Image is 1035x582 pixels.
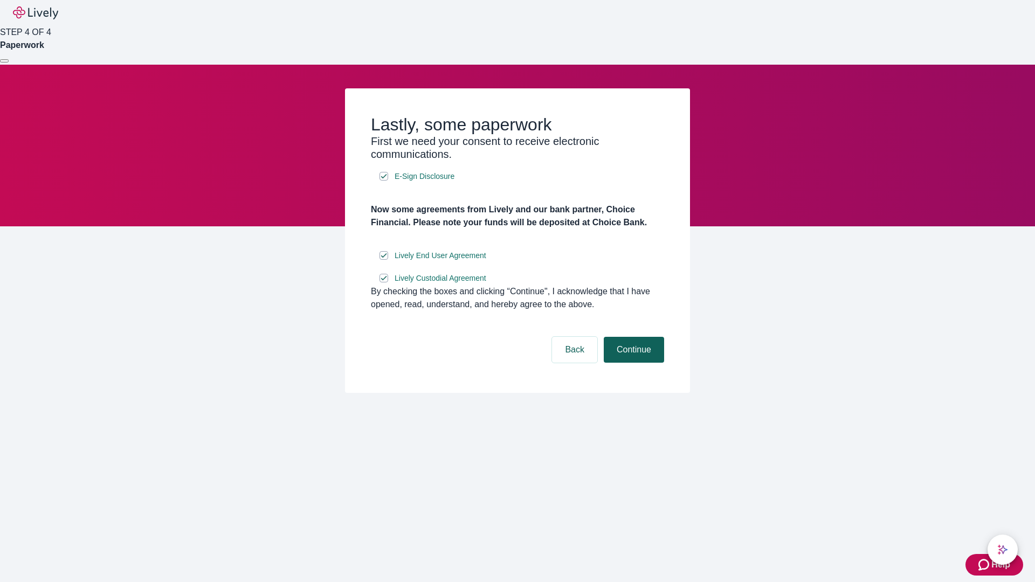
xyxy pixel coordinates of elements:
[997,544,1008,555] svg: Lively AI Assistant
[371,114,664,135] h2: Lastly, some paperwork
[395,273,486,284] span: Lively Custodial Agreement
[978,558,991,571] svg: Zendesk support icon
[988,535,1018,565] button: chat
[371,285,664,311] div: By checking the boxes and clicking “Continue", I acknowledge that I have opened, read, understand...
[392,170,457,183] a: e-sign disclosure document
[392,249,488,262] a: e-sign disclosure document
[395,250,486,261] span: Lively End User Agreement
[371,203,664,229] h4: Now some agreements from Lively and our bank partner, Choice Financial. Please note your funds wi...
[965,554,1023,576] button: Zendesk support iconHelp
[395,171,454,182] span: E-Sign Disclosure
[392,272,488,285] a: e-sign disclosure document
[371,135,664,161] h3: First we need your consent to receive electronic communications.
[13,6,58,19] img: Lively
[604,337,664,363] button: Continue
[552,337,597,363] button: Back
[991,558,1010,571] span: Help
